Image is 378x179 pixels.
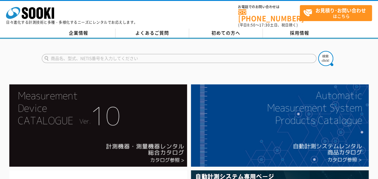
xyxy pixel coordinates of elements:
a: よくあるご質問 [115,29,189,38]
input: 商品名、型式、NETIS番号を入力してください [42,54,316,63]
span: 8:50 [247,22,256,28]
a: お見積り･お問い合わせはこちら [300,5,372,21]
a: 企業情報 [42,29,115,38]
span: お電話でのお問い合わせは [238,5,300,9]
strong: お見積り･お問い合わせ [315,7,366,14]
span: 初めての方へ [211,30,240,36]
img: btn_search.png [318,51,333,66]
a: 初めての方へ [189,29,263,38]
a: 採用情報 [263,29,337,38]
span: (平日 ～ 土日、祝日除く) [238,22,298,28]
span: はこちら [303,5,372,20]
img: Catalog Ver10 [9,84,187,167]
p: 日々進化する計測技術と多種・多様化するニーズにレンタルでお応えします。 [6,20,138,24]
span: 17:30 [259,22,270,28]
img: 自動計測システムカタログ [191,84,369,167]
a: [PHONE_NUMBER] [238,9,300,22]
